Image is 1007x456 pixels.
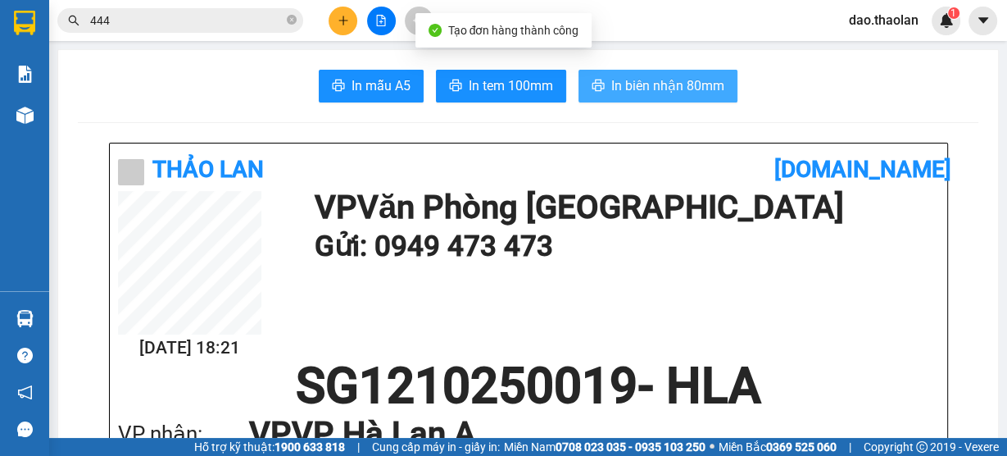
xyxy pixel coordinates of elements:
[916,441,928,453] span: copyright
[766,440,837,454] strong: 0369 525 060
[194,438,345,456] span: Hỗ trợ kỹ thuật:
[16,107,34,124] img: warehouse-icon
[592,79,605,94] span: printer
[14,11,35,35] img: logo-vxr
[436,70,566,103] button: printerIn tem 100mm
[8,98,189,121] li: Thảo Lan
[372,438,500,456] span: Cung cấp máy in - giấy in:
[118,417,249,451] div: VP nhận:
[939,13,954,28] img: icon-new-feature
[448,24,579,37] span: Tạo đơn hàng thành công
[118,335,261,362] h2: [DATE] 18:21
[17,348,33,363] span: question-circle
[118,362,939,411] h1: SG1210250019 - HLA
[152,156,264,183] b: Thảo Lan
[287,13,297,29] span: close-circle
[578,70,737,103] button: printerIn biên nhận 80mm
[469,75,553,96] span: In tem 100mm
[332,79,345,94] span: printer
[367,7,396,35] button: file-add
[16,66,34,83] img: solution-icon
[556,440,705,454] strong: 0708 023 035 - 0935 103 250
[274,440,345,454] strong: 1900 633 818
[8,121,189,144] li: In ngày: 17:52 12/10
[319,70,424,103] button: printerIn mẫu A5
[504,438,705,456] span: Miền Nam
[836,10,932,30] span: dao.thaolan
[352,75,411,96] span: In mẫu A5
[338,15,349,26] span: plus
[17,422,33,437] span: message
[17,385,33,400] span: notification
[375,15,387,26] span: file-add
[968,7,997,35] button: caret-down
[357,438,360,456] span: |
[611,75,724,96] span: In biên nhận 80mm
[315,191,931,224] h1: VP Văn Phòng [GEOGRAPHIC_DATA]
[710,444,714,450] span: ⚪️
[976,13,991,28] span: caret-down
[413,15,424,26] span: aim
[315,224,931,269] h1: Gửi: 0949 473 473
[16,310,34,327] img: warehouse-icon
[90,11,284,30] input: Tìm tên, số ĐT hoặc mã đơn
[287,15,297,25] span: close-circle
[449,79,462,94] span: printer
[719,438,837,456] span: Miền Bắc
[774,156,951,183] b: [DOMAIN_NAME]
[329,7,357,35] button: plus
[405,7,433,35] button: aim
[429,24,442,37] span: check-circle
[849,438,851,456] span: |
[68,15,79,26] span: search
[950,7,956,19] span: 1
[948,7,959,19] sup: 1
